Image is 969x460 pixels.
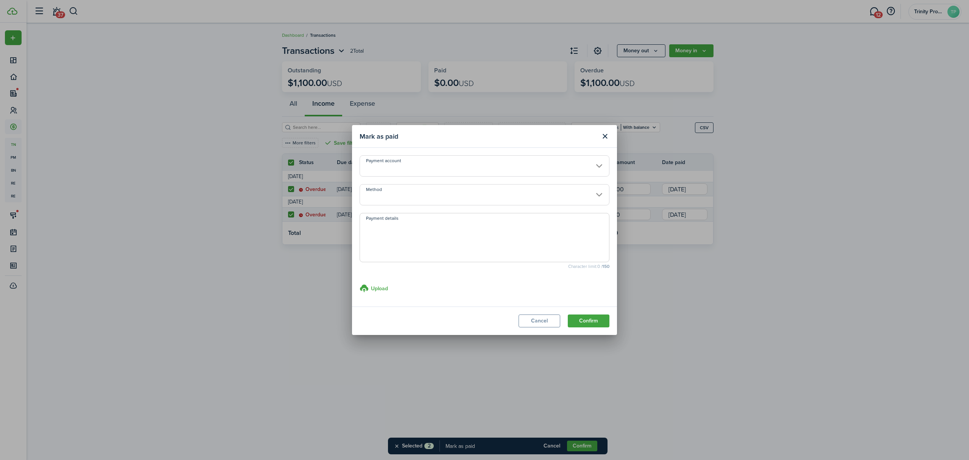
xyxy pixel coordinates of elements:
button: Cancel [519,314,560,327]
small: Character limit: 0 / [360,264,609,269]
b: 150 [602,263,609,270]
modal-title: Mark as paid [360,129,597,144]
button: Confirm [568,314,609,327]
h3: Upload [371,285,388,293]
button: Close modal [598,130,611,143]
